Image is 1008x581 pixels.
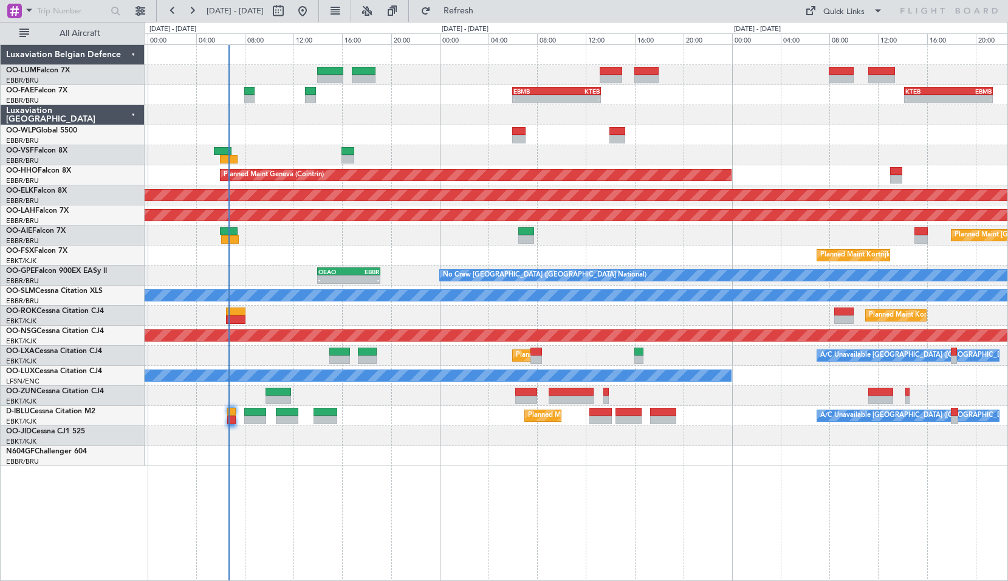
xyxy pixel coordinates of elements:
[6,136,39,145] a: EBBR/BRU
[148,33,196,44] div: 00:00
[6,67,36,74] span: OO-LUM
[799,1,889,21] button: Quick Links
[6,448,87,455] a: N604GFChallenger 604
[6,236,39,246] a: EBBR/BRU
[245,33,293,44] div: 08:00
[829,33,878,44] div: 08:00
[528,407,663,425] div: Planned Maint Nice ([GEOGRAPHIC_DATA])
[948,88,992,95] div: EBMB
[391,33,440,44] div: 20:00
[349,276,379,283] div: -
[6,247,67,255] a: OO-FSXFalcon 7X
[13,24,132,43] button: All Aircraft
[6,448,35,455] span: N604GF
[6,368,102,375] a: OO-LUXCessna Citation CJ4
[684,33,732,44] div: 20:00
[734,24,781,35] div: [DATE] - [DATE]
[196,33,245,44] div: 04:00
[6,167,38,174] span: OO-HHO
[6,437,36,446] a: EBKT/KJK
[6,247,34,255] span: OO-FSX
[6,67,70,74] a: OO-LUMFalcon 7X
[781,33,829,44] div: 04:00
[6,267,107,275] a: OO-GPEFalcon 900EX EASy II
[318,268,349,275] div: OEAO
[433,7,484,15] span: Refresh
[489,33,537,44] div: 04:00
[6,76,39,85] a: EBBR/BRU
[6,348,102,355] a: OO-LXACessna Citation CJ4
[6,147,34,154] span: OO-VSF
[6,227,32,235] span: OO-AIE
[6,196,39,205] a: EBBR/BRU
[6,167,71,174] a: OO-HHOFalcon 8X
[537,33,586,44] div: 08:00
[6,267,35,275] span: OO-GPE
[513,95,557,103] div: -
[6,428,32,435] span: OO-JID
[342,33,391,44] div: 16:00
[516,346,657,365] div: Planned Maint Kortrijk-[GEOGRAPHIC_DATA]
[6,227,66,235] a: OO-AIEFalcon 7X
[32,29,128,38] span: All Aircraft
[6,308,104,315] a: OO-ROKCessna Citation CJ4
[37,2,107,20] input: Trip Number
[149,24,196,35] div: [DATE] - [DATE]
[6,348,35,355] span: OO-LXA
[6,277,39,286] a: EBBR/BRU
[6,388,36,395] span: OO-ZUN
[6,287,35,295] span: OO-SLM
[440,33,489,44] div: 00:00
[6,297,39,306] a: EBBR/BRU
[820,246,962,264] div: Planned Maint Kortrijk-[GEOGRAPHIC_DATA]
[6,147,67,154] a: OO-VSFFalcon 8X
[6,408,30,415] span: D-IBLU
[6,207,69,215] a: OO-LAHFalcon 7X
[207,5,264,16] span: [DATE] - [DATE]
[823,6,865,18] div: Quick Links
[732,33,781,44] div: 00:00
[293,33,342,44] div: 12:00
[6,337,36,346] a: EBKT/KJK
[6,156,39,165] a: EBBR/BRU
[6,127,36,134] span: OO-WLP
[6,317,36,326] a: EBKT/KJK
[6,87,34,94] span: OO-FAE
[6,397,36,406] a: EBKT/KJK
[6,408,95,415] a: D-IBLUCessna Citation M2
[6,256,36,266] a: EBKT/KJK
[6,187,67,194] a: OO-ELKFalcon 8X
[6,328,104,335] a: OO-NSGCessna Citation CJ4
[224,166,324,184] div: Planned Maint Geneva (Cointrin)
[6,357,36,366] a: EBKT/KJK
[6,187,33,194] span: OO-ELK
[415,1,488,21] button: Refresh
[443,266,646,284] div: No Crew [GEOGRAPHIC_DATA] ([GEOGRAPHIC_DATA] National)
[6,216,39,225] a: EBBR/BRU
[6,176,39,185] a: EBBR/BRU
[6,377,39,386] a: LFSN/ENC
[905,95,948,103] div: -
[6,328,36,335] span: OO-NSG
[6,457,39,466] a: EBBR/BRU
[6,207,35,215] span: OO-LAH
[6,287,103,295] a: OO-SLMCessna Citation XLS
[6,368,35,375] span: OO-LUX
[586,33,634,44] div: 12:00
[6,127,77,134] a: OO-WLPGlobal 5500
[442,24,489,35] div: [DATE] - [DATE]
[905,88,948,95] div: KTEB
[6,96,39,105] a: EBBR/BRU
[557,88,600,95] div: KTEB
[635,33,684,44] div: 16:00
[513,88,557,95] div: EBMB
[6,428,85,435] a: OO-JIDCessna CJ1 525
[948,95,992,103] div: -
[318,276,349,283] div: -
[878,33,927,44] div: 12:00
[557,95,600,103] div: -
[6,308,36,315] span: OO-ROK
[349,268,379,275] div: EBBR
[6,388,104,395] a: OO-ZUNCessna Citation CJ4
[6,87,67,94] a: OO-FAEFalcon 7X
